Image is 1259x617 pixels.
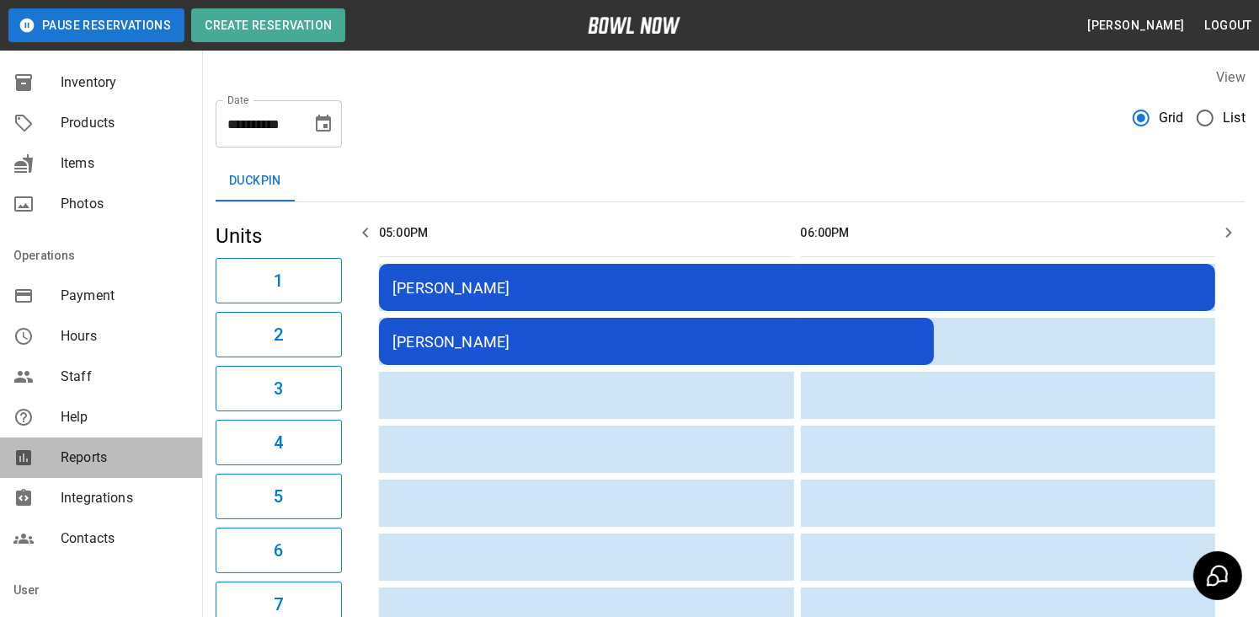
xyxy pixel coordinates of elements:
[216,312,342,357] button: 2
[61,194,189,214] span: Photos
[1080,10,1191,41] button: [PERSON_NAME]
[61,326,189,346] span: Hours
[274,321,283,348] h6: 2
[216,420,342,465] button: 4
[61,72,189,93] span: Inventory
[1198,10,1259,41] button: Logout
[61,286,189,306] span: Payment
[61,367,189,387] span: Staff
[216,528,342,573] button: 6
[191,8,345,42] button: Create Reservation
[61,488,189,508] span: Integrations
[61,528,189,549] span: Contacts
[216,161,295,201] button: Duckpin
[1159,108,1184,128] span: Grid
[61,448,189,468] span: Reports
[274,267,283,294] h6: 1
[1223,108,1246,128] span: List
[274,537,283,564] h6: 6
[61,153,189,174] span: Items
[61,407,189,427] span: Help
[392,279,1202,297] div: [PERSON_NAME]
[307,107,340,141] button: Choose date, selected date is Sep 16, 2025
[392,333,920,351] div: [PERSON_NAME]
[216,161,1246,201] div: inventory tabs
[588,17,680,34] img: logo
[216,474,342,519] button: 5
[216,258,342,303] button: 1
[216,223,342,249] h5: Units
[8,8,184,42] button: Pause Reservations
[274,375,283,402] h6: 3
[379,209,794,257] th: 05:00PM
[61,113,189,133] span: Products
[216,366,342,411] button: 3
[274,429,283,456] h6: 4
[274,483,283,510] h6: 5
[801,209,1216,257] th: 06:00PM
[1216,69,1246,85] label: View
